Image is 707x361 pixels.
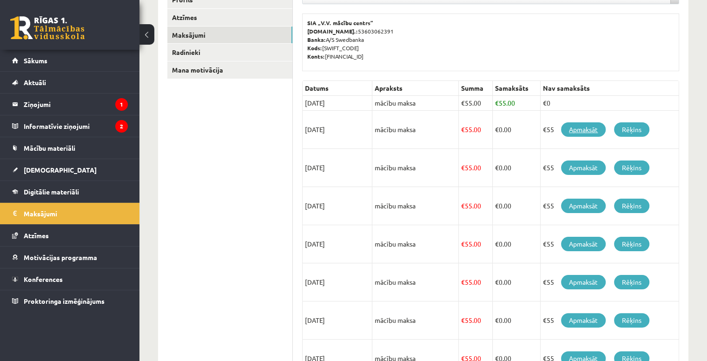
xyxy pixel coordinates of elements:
td: 55.00 [459,263,493,301]
span: € [461,163,465,172]
a: Maksājumi [167,27,292,44]
a: Radinieki [167,44,292,61]
td: €55 [541,263,679,301]
td: 55.00 [459,225,493,263]
a: Sākums [12,50,128,71]
span: € [461,278,465,286]
td: 0.00 [493,263,541,301]
a: Rēķins [614,160,649,175]
span: Atzīmes [24,231,49,240]
span: [DEMOGRAPHIC_DATA] [24,166,97,174]
td: [DATE] [303,187,372,225]
td: €0 [541,96,679,111]
span: € [495,240,499,248]
th: Datums [303,81,372,96]
span: € [461,201,465,210]
span: € [495,163,499,172]
td: mācību maksa [372,301,459,340]
span: € [495,125,499,134]
a: Informatīvie ziņojumi2 [12,115,128,137]
span: € [495,278,499,286]
td: [DATE] [303,96,372,111]
i: 2 [115,120,128,133]
span: € [495,201,499,210]
td: €55 [541,301,679,340]
td: mācību maksa [372,96,459,111]
td: 55.00 [493,96,541,111]
td: mācību maksa [372,263,459,301]
a: Apmaksāt [561,275,606,289]
td: 55.00 [459,96,493,111]
a: Rēķins [614,199,649,213]
span: Sākums [24,56,47,65]
td: 0.00 [493,149,541,187]
span: Motivācijas programma [24,253,97,261]
th: Summa [459,81,493,96]
a: Rīgas 1. Tālmācības vidusskola [10,16,85,40]
td: €55 [541,225,679,263]
i: 1 [115,98,128,111]
td: mācību maksa [372,225,459,263]
th: Samaksāts [493,81,541,96]
span: € [461,240,465,248]
td: €55 [541,149,679,187]
span: Mācību materiāli [24,144,75,152]
td: 55.00 [459,111,493,149]
a: Atzīmes [167,9,292,26]
td: 55.00 [459,187,493,225]
a: Konferences [12,268,128,290]
a: [DEMOGRAPHIC_DATA] [12,159,128,180]
legend: Maksājumi [24,203,128,224]
a: Rēķins [614,122,649,137]
span: Digitālie materiāli [24,187,79,196]
span: € [461,99,465,107]
b: Kods: [307,44,322,52]
legend: Informatīvie ziņojumi [24,115,128,137]
a: Apmaksāt [561,160,606,175]
a: Proktoringa izmēģinājums [12,290,128,312]
td: 55.00 [459,301,493,340]
a: Mācību materiāli [12,137,128,159]
a: Rēķins [614,275,649,289]
td: [DATE] [303,149,372,187]
a: Apmaksāt [561,199,606,213]
span: € [461,125,465,134]
a: Motivācijas programma [12,247,128,268]
td: mācību maksa [372,187,459,225]
b: [DOMAIN_NAME].: [307,27,358,35]
td: 55.00 [459,149,493,187]
td: [DATE] [303,111,372,149]
th: Nav samaksāts [541,81,679,96]
th: Apraksts [372,81,459,96]
a: Rēķins [614,237,649,251]
a: Apmaksāt [561,237,606,251]
td: €55 [541,187,679,225]
span: Proktoringa izmēģinājums [24,297,105,305]
td: €55 [541,111,679,149]
span: € [495,99,499,107]
td: [DATE] [303,225,372,263]
b: Konts: [307,53,325,60]
p: 53603062391 A/S Swedbanka [SWIFT_CODE] [FINANCIAL_ID] [307,19,674,60]
a: Mana motivācija [167,61,292,79]
b: Banka: [307,36,326,43]
td: mācību maksa [372,149,459,187]
b: SIA „V.V. mācību centrs” [307,19,374,27]
a: Maksājumi [12,203,128,224]
td: [DATE] [303,263,372,301]
td: 0.00 [493,225,541,263]
a: Ziņojumi1 [12,94,128,115]
a: Apmaksāt [561,313,606,328]
a: Rēķins [614,313,649,328]
span: € [461,316,465,324]
a: Digitālie materiāli [12,181,128,202]
legend: Ziņojumi [24,94,128,115]
span: Konferences [24,275,63,283]
a: Atzīmes [12,225,128,246]
a: Aktuāli [12,72,128,93]
td: mācību maksa [372,111,459,149]
span: € [495,316,499,324]
span: Aktuāli [24,78,46,87]
td: 0.00 [493,111,541,149]
td: [DATE] [303,301,372,340]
